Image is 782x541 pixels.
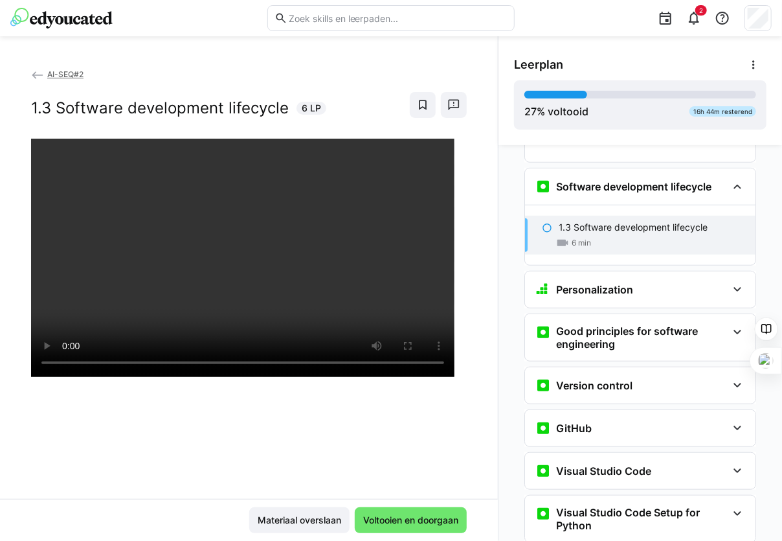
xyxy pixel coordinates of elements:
[31,69,84,79] a: AI-SEQ#2
[256,514,343,527] span: Materiaal overslaan
[524,104,588,119] div: % voltooid
[556,465,651,478] h3: Visual Studio Code
[355,507,467,533] button: Voltooien en doorgaan
[302,102,321,115] span: 6 LP
[556,283,633,296] h3: Personalization
[287,12,508,24] input: Zoek skills en leerpaden...
[47,69,84,79] span: AI-SEQ#2
[31,98,289,118] h2: 1.3 Software development lifecycle
[524,105,537,118] span: 27
[556,325,727,351] h3: Good principles for software engineering
[556,379,632,392] h3: Version control
[699,6,703,14] span: 2
[556,422,592,435] h3: GitHub
[514,58,563,72] span: Leerplan
[689,106,756,117] div: 16h 44m resterend
[556,506,727,532] h3: Visual Studio Code Setup for Python
[572,238,591,248] span: 6 min
[249,507,350,533] button: Materiaal overslaan
[559,221,708,234] p: 1.3 Software development lifecycle
[361,514,460,527] span: Voltooien en doorgaan
[556,180,711,193] h3: Software development lifecycle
